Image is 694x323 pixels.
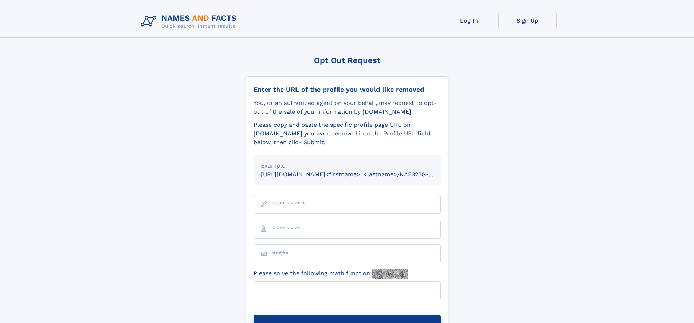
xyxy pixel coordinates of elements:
[440,12,498,29] a: Log In
[254,121,441,147] div: Please copy and paste the specific profile page URL on [DOMAIN_NAME] you want removed into the Pr...
[498,12,557,29] a: Sign Up
[246,56,448,65] div: Opt Out Request
[254,269,408,279] label: Please solve the following math function:
[254,99,441,116] div: You, or an authorized agent on your behalf, may request to opt-out of the sale of your informatio...
[138,12,243,31] img: Logo Names and Facts
[261,171,455,178] small: [URL][DOMAIN_NAME]<firstname>_<lastname>/NAF325G-xxxxxxxx
[261,161,434,170] div: Example:
[254,86,441,94] div: Enter the URL of the profile you would like removed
